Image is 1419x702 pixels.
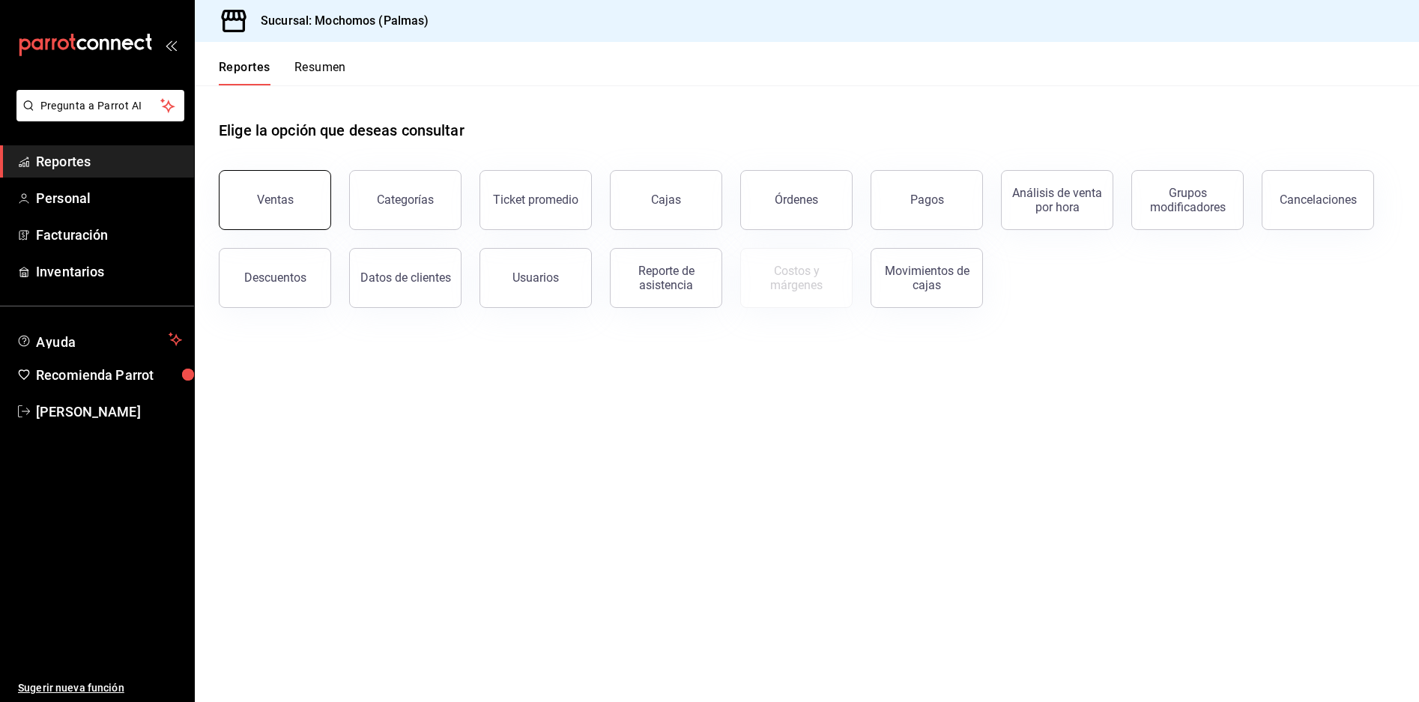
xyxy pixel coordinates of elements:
button: Reporte de asistencia [610,248,722,308]
button: Contrata inventarios para ver este reporte [740,248,853,308]
button: Descuentos [219,248,331,308]
div: Pagos [910,193,944,207]
button: Categorías [349,170,462,230]
button: Cancelaciones [1262,170,1374,230]
div: Descuentos [244,270,306,285]
span: Inventarios [36,261,182,282]
button: Ticket promedio [479,170,592,230]
button: Datos de clientes [349,248,462,308]
div: Análisis de venta por hora [1011,186,1104,214]
button: Órdenes [740,170,853,230]
span: Pregunta a Parrot AI [40,98,161,114]
h1: Elige la opción que deseas consultar [219,119,465,142]
button: Ventas [219,170,331,230]
div: Ventas [257,193,294,207]
span: Ayuda [36,330,163,348]
button: Análisis de venta por hora [1001,170,1113,230]
button: Movimientos de cajas [871,248,983,308]
div: Movimientos de cajas [880,264,973,292]
span: Recomienda Parrot [36,365,182,385]
div: Categorías [377,193,434,207]
div: Cajas [651,191,682,209]
a: Cajas [610,170,722,230]
div: Cancelaciones [1280,193,1357,207]
div: Grupos modificadores [1141,186,1234,214]
span: Sugerir nueva función [18,680,182,696]
button: Pagos [871,170,983,230]
span: Reportes [36,151,182,172]
span: Personal [36,188,182,208]
button: Resumen [294,60,346,85]
button: Usuarios [479,248,592,308]
div: Órdenes [775,193,818,207]
span: [PERSON_NAME] [36,402,182,422]
a: Pregunta a Parrot AI [10,109,184,124]
button: Pregunta a Parrot AI [16,90,184,121]
div: Datos de clientes [360,270,451,285]
span: Facturación [36,225,182,245]
div: Ticket promedio [493,193,578,207]
div: Reporte de asistencia [620,264,712,292]
h3: Sucursal: Mochomos (Palmas) [249,12,429,30]
button: open_drawer_menu [165,39,177,51]
button: Reportes [219,60,270,85]
div: navigation tabs [219,60,346,85]
div: Usuarios [512,270,559,285]
button: Grupos modificadores [1131,170,1244,230]
div: Costos y márgenes [750,264,843,292]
